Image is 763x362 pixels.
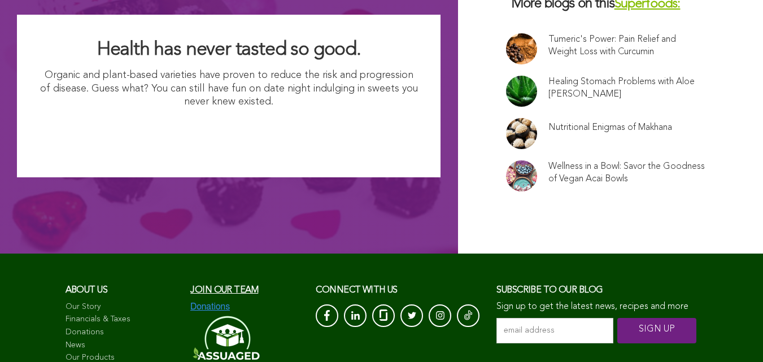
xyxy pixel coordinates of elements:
[66,340,180,351] a: News
[40,69,418,108] p: Organic and plant-based varieties have proven to reduce the risk and progression of disease. Gues...
[380,309,387,321] img: glassdoor_White
[66,327,180,338] a: Donations
[548,121,672,134] a: Nutritional Enigmas of Makhana
[707,308,763,362] iframe: Chat Widget
[40,37,418,62] h2: Health has never tasted so good.
[496,318,613,343] input: email address
[316,286,398,295] span: CONNECT with us
[548,160,705,185] a: Wellness in a Bowl: Savor the Goodness of Vegan Acai Bowls
[190,286,258,295] a: Join our team
[496,302,697,312] p: Sign up to get the latest news, recipes and more
[118,114,340,155] img: I Want Organic Shopping For Less
[548,76,705,101] a: Healing Stomach Problems with Aloe [PERSON_NAME]
[548,33,705,58] a: Tumeric's Power: Pain Relief and Weight Loss with Curcumin
[464,309,472,321] img: Tik-Tok-Icon
[190,302,230,312] img: Donations
[66,314,180,325] a: Financials & Taxes
[66,286,108,295] span: About us
[66,302,180,313] a: Our Story
[496,282,697,299] h3: Subscribe to our blog
[617,318,696,343] input: SIGN UP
